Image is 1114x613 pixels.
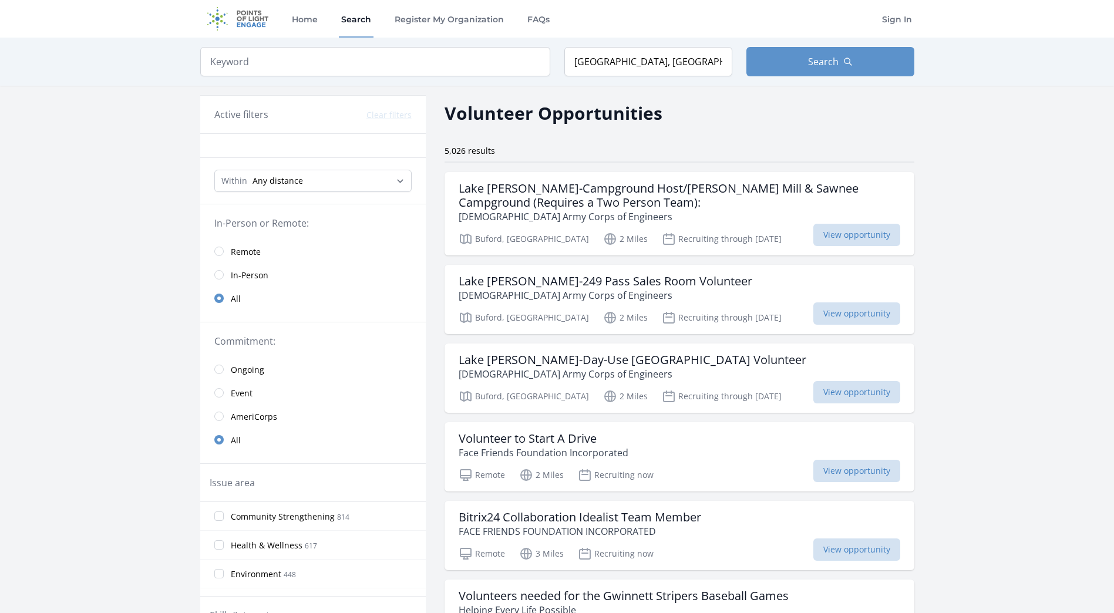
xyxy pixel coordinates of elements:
[231,246,261,258] span: Remote
[231,540,302,551] span: Health & Wellness
[200,240,426,263] a: Remote
[200,47,550,76] input: Keyword
[459,389,589,403] p: Buford, [GEOGRAPHIC_DATA]
[459,353,806,367] h3: Lake [PERSON_NAME]-Day-Use [GEOGRAPHIC_DATA] Volunteer
[214,216,412,230] legend: In-Person or Remote:
[231,388,253,399] span: Event
[214,569,224,578] input: Environment 448
[662,232,782,246] p: Recruiting through [DATE]
[337,512,349,522] span: 814
[445,343,914,413] a: Lake [PERSON_NAME]-Day-Use [GEOGRAPHIC_DATA] Volunteer [DEMOGRAPHIC_DATA] Army Corps of Engineers...
[231,293,241,305] span: All
[214,540,224,550] input: Health & Wellness 617
[603,311,648,325] p: 2 Miles
[459,432,628,446] h3: Volunteer to Start A Drive
[445,145,495,156] span: 5,026 results
[200,381,426,405] a: Event
[459,274,752,288] h3: Lake [PERSON_NAME]-249 Pass Sales Room Volunteer
[459,210,900,224] p: [DEMOGRAPHIC_DATA] Army Corps of Engineers
[231,270,268,281] span: In-Person
[231,435,241,446] span: All
[214,334,412,348] legend: Commitment:
[459,510,701,524] h3: Bitrix24 Collaboration Idealist Team Member
[459,367,806,381] p: [DEMOGRAPHIC_DATA] Army Corps of Engineers
[459,232,589,246] p: Buford, [GEOGRAPHIC_DATA]
[519,547,564,561] p: 3 Miles
[459,446,628,460] p: Face Friends Foundation Incorporated
[813,302,900,325] span: View opportunity
[445,172,914,255] a: Lake [PERSON_NAME]-Campground Host/[PERSON_NAME] Mill & Sawnee Campground (Requires a Two Person ...
[445,501,914,570] a: Bitrix24 Collaboration Idealist Team Member FACE FRIENDS FOUNDATION INCORPORATED Remote 3 Miles R...
[662,311,782,325] p: Recruiting through [DATE]
[214,170,412,192] select: Search Radius
[603,232,648,246] p: 2 Miles
[200,428,426,452] a: All
[231,568,281,580] span: Environment
[459,181,900,210] h3: Lake [PERSON_NAME]-Campground Host/[PERSON_NAME] Mill & Sawnee Campground (Requires a Two Person ...
[210,476,255,490] legend: Issue area
[578,468,654,482] p: Recruiting now
[603,389,648,403] p: 2 Miles
[813,224,900,246] span: View opportunity
[459,589,789,603] h3: Volunteers needed for the Gwinnett Stripers Baseball Games
[366,109,412,121] button: Clear filters
[459,468,505,482] p: Remote
[808,55,839,69] span: Search
[214,511,224,521] input: Community Strengthening 814
[231,364,264,376] span: Ongoing
[459,547,505,561] p: Remote
[459,524,701,538] p: FACE FRIENDS FOUNDATION INCORPORATED
[519,468,564,482] p: 2 Miles
[445,100,662,126] h2: Volunteer Opportunities
[746,47,914,76] button: Search
[200,287,426,310] a: All
[231,511,335,523] span: Community Strengthening
[813,538,900,561] span: View opportunity
[445,265,914,334] a: Lake [PERSON_NAME]-249 Pass Sales Room Volunteer [DEMOGRAPHIC_DATA] Army Corps of Engineers Bufor...
[445,422,914,491] a: Volunteer to Start A Drive Face Friends Foundation Incorporated Remote 2 Miles Recruiting now Vie...
[459,288,752,302] p: [DEMOGRAPHIC_DATA] Army Corps of Engineers
[564,47,732,76] input: Location
[284,570,296,580] span: 448
[578,547,654,561] p: Recruiting now
[813,381,900,403] span: View opportunity
[305,541,317,551] span: 617
[200,358,426,381] a: Ongoing
[459,311,589,325] p: Buford, [GEOGRAPHIC_DATA]
[214,107,268,122] h3: Active filters
[662,389,782,403] p: Recruiting through [DATE]
[231,411,277,423] span: AmeriCorps
[200,263,426,287] a: In-Person
[200,405,426,428] a: AmeriCorps
[813,460,900,482] span: View opportunity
